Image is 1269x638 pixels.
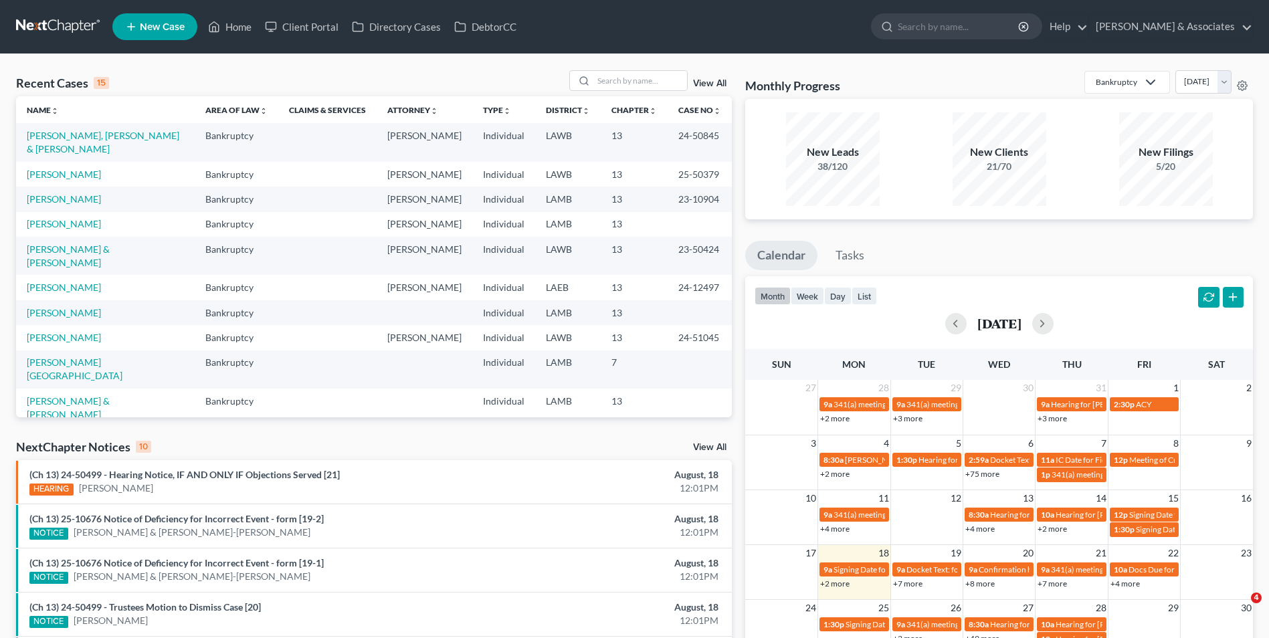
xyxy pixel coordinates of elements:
[693,443,726,452] a: View All
[27,282,101,293] a: [PERSON_NAME]
[820,469,850,479] a: +2 more
[195,212,278,237] td: Bankruptcy
[1052,469,1181,480] span: 341(a) meeting for [PERSON_NAME]
[1172,435,1180,451] span: 8
[472,162,535,187] td: Individual
[668,187,732,211] td: 23-10904
[27,307,101,318] a: [PERSON_NAME]
[205,105,268,115] a: Area of Lawunfold_more
[611,105,657,115] a: Chapterunfold_more
[852,287,877,305] button: list
[845,455,929,465] span: [PERSON_NAME] - Trial
[990,510,1165,520] span: Hearing for [PERSON_NAME] & [PERSON_NAME]
[990,619,1094,629] span: Hearing for [PERSON_NAME]
[1110,578,1140,589] a: +4 more
[804,545,817,561] span: 17
[27,243,110,268] a: [PERSON_NAME] & [PERSON_NAME]
[1094,380,1108,396] span: 31
[27,105,59,115] a: Nameunfold_more
[1041,469,1050,480] span: 1p
[846,619,965,629] span: Signing Date for [PERSON_NAME]
[601,187,668,211] td: 13
[195,123,278,161] td: Bankruptcy
[809,435,817,451] span: 3
[195,325,278,350] td: Bankruptcy
[1041,399,1050,409] span: 9a
[1094,490,1108,506] span: 14
[29,469,340,480] a: (Ch 13) 24-50499 - Hearing Notice, IF AND ONLY IF Objections Served [21]
[1038,524,1067,534] a: +2 more
[483,105,511,115] a: Typeunfold_more
[1094,545,1108,561] span: 21
[1038,578,1067,589] a: +7 more
[535,237,601,275] td: LAWB
[893,413,922,423] a: +3 more
[1056,619,1160,629] span: Hearing for [PERSON_NAME]
[546,105,590,115] a: Districtunfold_more
[345,15,448,39] a: Directory Cases
[786,160,880,173] div: 38/120
[979,564,1226,574] span: Confirmation hearing for Dually [PERSON_NAME] & [PERSON_NAME]
[1021,545,1035,561] span: 20
[498,526,718,539] div: 12:01PM
[498,482,718,495] div: 12:01PM
[969,619,989,629] span: 8:30a
[601,275,668,300] td: 13
[1056,455,1150,465] span: IC Date for Fields, Wanketa
[1041,510,1054,520] span: 10a
[195,187,278,211] td: Bankruptcy
[27,130,179,154] a: [PERSON_NAME], [PERSON_NAME] & [PERSON_NAME]
[195,237,278,275] td: Bankruptcy
[1096,76,1137,88] div: Bankruptcy
[906,619,1036,629] span: 341(a) meeting for [PERSON_NAME]
[953,160,1046,173] div: 21/70
[1051,564,1180,574] span: 341(a) meeting for [PERSON_NAME]
[896,399,905,409] span: 9a
[820,524,850,534] a: +4 more
[1100,435,1108,451] span: 7
[1208,358,1225,370] span: Sat
[1224,593,1256,625] iframe: Intercom live chat
[1119,144,1213,160] div: New Filings
[1114,399,1135,409] span: 2:30p
[877,490,890,506] span: 11
[824,287,852,305] button: day
[949,380,963,396] span: 29
[988,358,1010,370] span: Wed
[448,15,523,39] a: DebtorCC
[1027,435,1035,451] span: 6
[755,287,791,305] button: month
[1245,435,1253,451] span: 9
[1114,510,1128,520] span: 12p
[79,482,153,495] a: [PERSON_NAME]
[1038,413,1067,423] a: +3 more
[906,564,1026,574] span: Docket Text: for [PERSON_NAME]
[1041,564,1050,574] span: 9a
[1043,15,1088,39] a: Help
[1089,15,1252,39] a: [PERSON_NAME] & Associates
[377,187,472,211] td: [PERSON_NAME]
[1051,399,1155,409] span: Hearing for [PERSON_NAME]
[27,395,110,420] a: [PERSON_NAME] & [PERSON_NAME]
[877,600,890,616] span: 25
[969,564,977,574] span: 9a
[601,212,668,237] td: 13
[990,455,1181,465] span: Docket Text: for [PERSON_NAME] & [PERSON_NAME]
[29,616,68,628] div: NOTICE
[1041,619,1054,629] span: 10a
[877,380,890,396] span: 28
[74,614,148,627] a: [PERSON_NAME]
[1245,380,1253,396] span: 2
[977,316,1021,330] h2: [DATE]
[823,564,832,574] span: 9a
[472,212,535,237] td: Individual
[535,350,601,389] td: LAMB
[593,71,687,90] input: Search by name...
[1114,455,1128,465] span: 12p
[601,350,668,389] td: 7
[387,105,438,115] a: Attorneyunfold_more
[1240,490,1253,506] span: 16
[965,469,999,479] a: +75 more
[820,578,850,589] a: +2 more
[745,78,840,94] h3: Monthly Progress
